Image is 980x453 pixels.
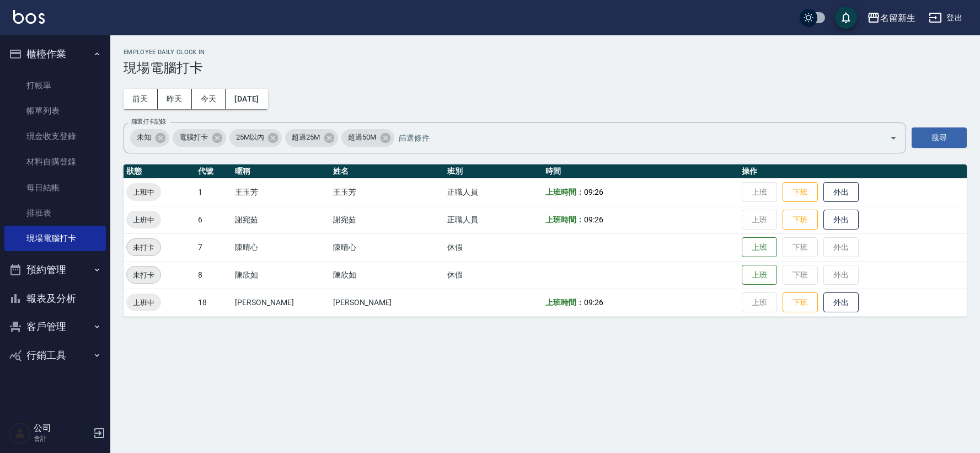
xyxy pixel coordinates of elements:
[124,164,195,179] th: 狀態
[124,89,158,109] button: 前天
[285,129,338,147] div: 超過25M
[232,261,330,289] td: 陳欣如
[445,164,543,179] th: 班別
[226,89,267,109] button: [DATE]
[4,255,106,284] button: 預約管理
[127,242,160,253] span: 未打卡
[445,178,543,206] td: 正職人員
[823,210,859,230] button: 外出
[229,132,271,143] span: 25M以內
[880,11,915,25] div: 名留新生
[232,164,330,179] th: 暱稱
[783,210,818,230] button: 下班
[232,206,330,233] td: 謝宛茹
[195,233,232,261] td: 7
[396,128,870,147] input: 篩選條件
[742,237,777,258] button: 上班
[4,124,106,149] a: 現金收支登錄
[783,182,818,202] button: 下班
[195,178,232,206] td: 1
[232,289,330,316] td: [PERSON_NAME]
[330,178,445,206] td: 王玉芳
[584,298,603,307] span: 09:26
[173,129,226,147] div: 電腦打卡
[885,129,902,147] button: Open
[232,178,330,206] td: 王玉芳
[124,49,967,56] h2: Employee Daily Clock In
[835,7,857,29] button: save
[131,118,166,126] label: 篩選打卡記錄
[330,233,445,261] td: 陳晴心
[330,261,445,289] td: 陳欣如
[229,129,282,147] div: 25M以內
[34,423,90,434] h5: 公司
[330,206,445,233] td: 謝宛茹
[4,98,106,124] a: 帳單列表
[126,214,161,226] span: 上班中
[823,292,859,313] button: 外出
[584,188,603,196] span: 09:26
[4,73,106,98] a: 打帳單
[543,164,739,179] th: 時間
[130,132,158,143] span: 未知
[912,127,967,148] button: 搜尋
[195,261,232,289] td: 8
[341,132,383,143] span: 超過50M
[4,149,106,174] a: 材料自購登錄
[330,289,445,316] td: [PERSON_NAME]
[232,233,330,261] td: 陳晴心
[4,312,106,341] button: 客戶管理
[545,298,584,307] b: 上班時間：
[195,164,232,179] th: 代號
[4,40,106,68] button: 櫃檯作業
[742,265,777,285] button: 上班
[545,188,584,196] b: 上班時間：
[130,129,169,147] div: 未知
[13,10,45,24] img: Logo
[9,422,31,444] img: Person
[124,60,967,76] h3: 現場電腦打卡
[173,132,215,143] span: 電腦打卡
[192,89,226,109] button: 今天
[127,269,160,281] span: 未打卡
[445,206,543,233] td: 正職人員
[285,132,326,143] span: 超過25M
[924,8,967,28] button: 登出
[4,341,106,370] button: 行銷工具
[863,7,920,29] button: 名留新生
[445,233,543,261] td: 休假
[4,200,106,226] a: 排班表
[584,215,603,224] span: 09:26
[4,226,106,251] a: 現場電腦打卡
[4,175,106,200] a: 每日結帳
[330,164,445,179] th: 姓名
[195,289,232,316] td: 18
[823,182,859,202] button: 外出
[783,292,818,313] button: 下班
[4,284,106,313] button: 報表及分析
[158,89,192,109] button: 昨天
[739,164,967,179] th: 操作
[126,297,161,308] span: 上班中
[445,261,543,289] td: 休假
[34,434,90,444] p: 會計
[545,215,584,224] b: 上班時間：
[195,206,232,233] td: 6
[126,186,161,198] span: 上班中
[341,129,394,147] div: 超過50M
